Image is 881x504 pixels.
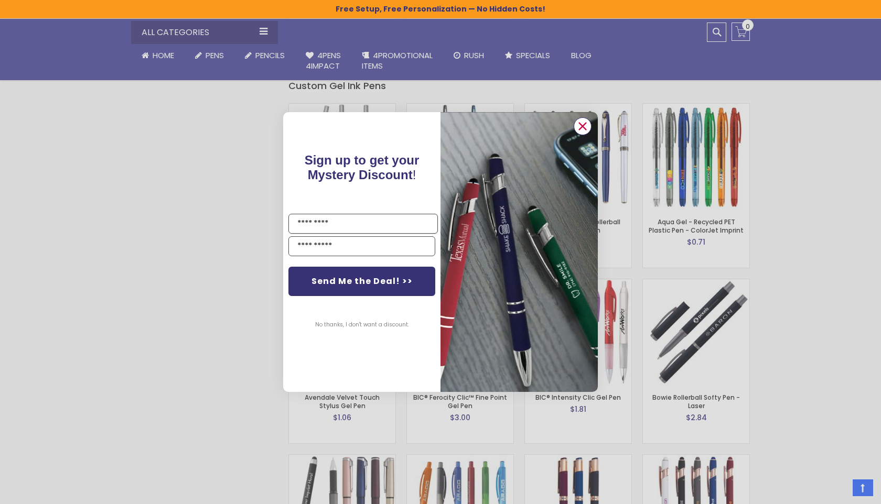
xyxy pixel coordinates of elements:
[305,153,420,182] span: !
[305,153,420,182] span: Sign up to get your Mystery Discount
[310,312,414,338] button: No thanks, I don't want a discount.
[288,267,435,296] button: Send Me the Deal! >>
[574,117,592,135] button: Close dialog
[440,112,598,391] img: pop-up-image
